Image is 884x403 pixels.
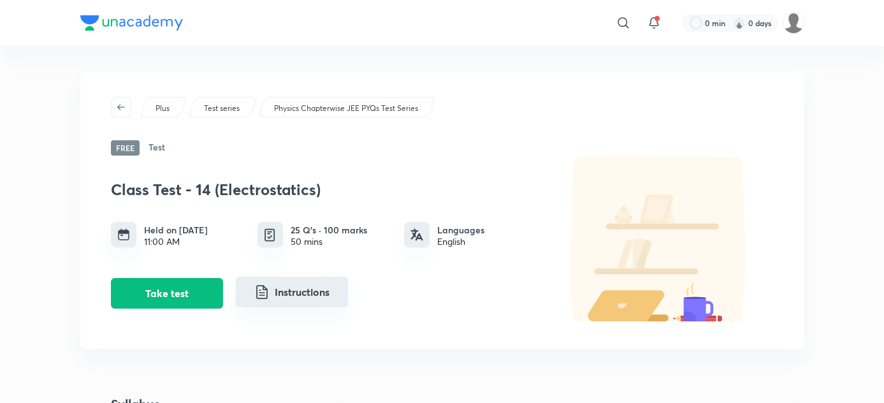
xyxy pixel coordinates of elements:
h6: 25 Q’s · 100 marks [291,223,367,237]
div: 11:00 AM [144,237,208,247]
a: Physics Chapterwise JEE PYQs Test Series [272,103,420,114]
h3: Class Test - 14 (Electrostatics) [111,180,538,199]
div: English [437,237,484,247]
img: Vijay [783,12,804,34]
p: Plus [156,103,170,114]
h6: Languages [437,223,484,237]
img: timing [117,228,130,241]
span: Free [111,140,140,156]
img: Company Logo [80,15,183,31]
h6: Held on [DATE] [144,223,208,237]
img: default [544,156,774,321]
button: Instructions [236,277,348,307]
p: Test series [204,103,240,114]
img: instruction [254,284,270,300]
h6: Test [149,140,165,156]
a: Plus [153,103,171,114]
button: Take test [111,278,223,309]
a: Test series [201,103,242,114]
p: Physics Chapterwise JEE PYQs Test Series [274,103,418,114]
img: quiz info [262,227,278,243]
div: 50 mins [291,237,367,247]
img: languages [410,228,423,241]
img: streak [733,17,746,29]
